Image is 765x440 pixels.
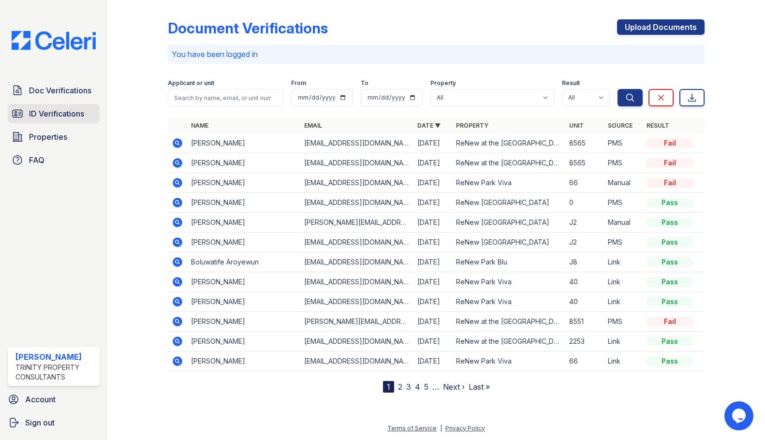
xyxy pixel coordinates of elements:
[29,131,67,143] span: Properties
[29,154,44,166] span: FAQ
[469,382,490,392] a: Last »
[647,158,693,168] div: Fail
[617,19,705,35] a: Upload Documents
[25,417,55,428] span: Sign out
[187,233,300,252] td: [PERSON_NAME]
[187,153,300,173] td: [PERSON_NAME]
[187,173,300,193] td: [PERSON_NAME]
[300,233,413,252] td: [EMAIL_ADDRESS][DOMAIN_NAME]
[300,133,413,153] td: [EMAIL_ADDRESS][DOMAIN_NAME]
[29,108,84,119] span: ID Verifications
[413,272,452,292] td: [DATE]
[413,153,452,173] td: [DATE]
[413,173,452,193] td: [DATE]
[565,213,604,233] td: J2
[565,233,604,252] td: J2
[647,218,693,227] div: Pass
[424,382,428,392] a: 5
[569,122,584,129] a: Unit
[452,133,565,153] td: ReNew at the [GEOGRAPHIC_DATA]
[452,312,565,332] td: ReNew at the [GEOGRAPHIC_DATA]
[300,173,413,193] td: [EMAIL_ADDRESS][DOMAIN_NAME]
[452,233,565,252] td: ReNew [GEOGRAPHIC_DATA]
[300,153,413,173] td: [EMAIL_ADDRESS][DOMAIN_NAME]
[647,317,693,326] div: Fail
[415,382,420,392] a: 4
[452,193,565,213] td: ReNew [GEOGRAPHIC_DATA]
[383,381,394,393] div: 1
[445,425,485,432] a: Privacy Policy
[300,193,413,213] td: [EMAIL_ADDRESS][DOMAIN_NAME]
[604,292,643,312] td: Link
[29,85,91,96] span: Doc Verifications
[8,150,100,170] a: FAQ
[430,79,456,87] label: Property
[413,213,452,233] td: [DATE]
[413,133,452,153] td: [DATE]
[724,401,755,430] iframe: chat widget
[565,193,604,213] td: 0
[187,332,300,352] td: [PERSON_NAME]
[187,272,300,292] td: [PERSON_NAME]
[413,193,452,213] td: [DATE]
[647,257,693,267] div: Pass
[452,153,565,173] td: ReNew at the [GEOGRAPHIC_DATA]
[168,79,214,87] label: Applicant or unit
[440,425,442,432] div: |
[565,133,604,153] td: 8565
[604,173,643,193] td: Manual
[604,252,643,272] td: Link
[452,352,565,371] td: ReNew Park Viva
[604,233,643,252] td: PMS
[565,272,604,292] td: 40
[647,277,693,287] div: Pass
[608,122,633,129] a: Source
[187,292,300,312] td: [PERSON_NAME]
[604,153,643,173] td: PMS
[4,413,103,432] button: Sign out
[191,122,208,129] a: Name
[562,79,580,87] label: Result
[387,425,437,432] a: Terms of Service
[647,122,669,129] a: Result
[413,252,452,272] td: [DATE]
[604,213,643,233] td: Manual
[168,19,328,37] div: Document Verifications
[300,312,413,332] td: [PERSON_NAME][EMAIL_ADDRESS][DOMAIN_NAME]
[565,153,604,173] td: 8565
[647,237,693,247] div: Pass
[300,213,413,233] td: [PERSON_NAME][EMAIL_ADDRESS][DOMAIN_NAME]
[565,252,604,272] td: J8
[300,292,413,312] td: [EMAIL_ADDRESS][DOMAIN_NAME]
[300,332,413,352] td: [EMAIL_ADDRESS][DOMAIN_NAME]
[8,127,100,147] a: Properties
[8,104,100,123] a: ID Verifications
[8,81,100,100] a: Doc Verifications
[300,352,413,371] td: [EMAIL_ADDRESS][DOMAIN_NAME]
[443,382,465,392] a: Next ›
[15,363,96,382] div: Trinity Property Consultants
[413,233,452,252] td: [DATE]
[604,352,643,371] td: Link
[417,122,441,129] a: Date ▼
[647,178,693,188] div: Fail
[300,272,413,292] td: [EMAIL_ADDRESS][DOMAIN_NAME]
[187,312,300,332] td: [PERSON_NAME]
[565,292,604,312] td: 40
[413,332,452,352] td: [DATE]
[452,332,565,352] td: ReNew at the [GEOGRAPHIC_DATA]
[187,213,300,233] td: [PERSON_NAME]
[187,252,300,272] td: Boluwatife Aroyewun
[361,79,368,87] label: To
[452,252,565,272] td: ReNew Park Blu
[4,390,103,409] a: Account
[187,352,300,371] td: [PERSON_NAME]
[565,312,604,332] td: 8551
[4,31,103,50] img: CE_Logo_Blue-a8612792a0a2168367f1c8372b55b34899dd931a85d93a1a3d3e32e68fde9ad4.png
[15,351,96,363] div: [PERSON_NAME]
[25,394,56,405] span: Account
[604,272,643,292] td: Link
[304,122,322,129] a: Email
[452,173,565,193] td: ReNew Park Viva
[647,337,693,346] div: Pass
